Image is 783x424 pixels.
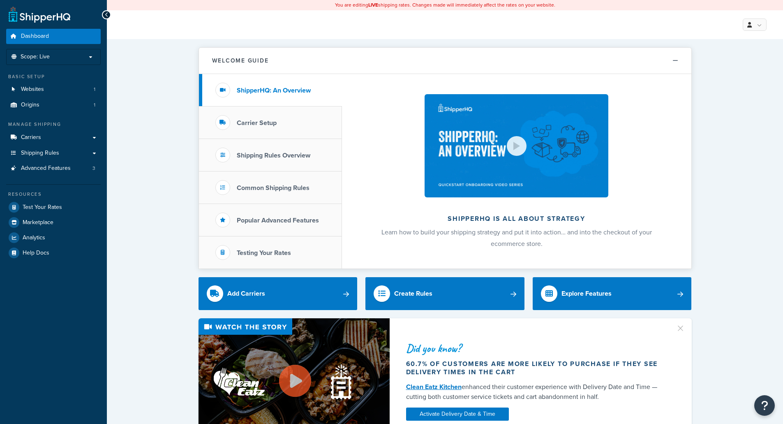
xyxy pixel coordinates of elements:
a: Add Carriers [199,277,358,310]
h2: ShipperHQ is all about strategy [364,215,670,222]
div: Add Carriers [227,288,265,299]
a: Clean Eatz Kitchen [406,382,462,392]
h3: ShipperHQ: An Overview [237,87,311,94]
a: Activate Delivery Date & Time [406,408,509,421]
span: Learn how to build your shipping strategy and put it into action… and into the checkout of your e... [381,227,652,248]
div: Did you know? [406,343,666,354]
div: enhanced their customer experience with Delivery Date and Time — cutting both customer service ti... [406,382,666,402]
span: Advanced Features [21,165,71,172]
h2: Welcome Guide [212,58,269,64]
a: Dashboard [6,29,101,44]
span: Origins [21,102,39,109]
h3: Carrier Setup [237,119,277,127]
span: Shipping Rules [21,150,59,157]
a: Create Rules [365,277,524,310]
span: 1 [94,86,95,93]
div: Resources [6,191,101,198]
h3: Testing Your Rates [237,249,291,257]
span: Scope: Live [21,53,50,60]
button: Welcome Guide [199,48,691,74]
h3: Common Shipping Rules [237,184,310,192]
span: Dashboard [21,33,49,40]
span: 3 [92,165,95,172]
h3: Shipping Rules Overview [237,152,310,159]
b: LIVE [368,1,378,9]
a: Shipping Rules [6,146,101,161]
a: Origins1 [6,97,101,113]
button: Open Resource Center [754,395,775,416]
span: Marketplace [23,219,53,226]
span: Websites [21,86,44,93]
span: Test Your Rates [23,204,62,211]
a: Websites1 [6,82,101,97]
div: Basic Setup [6,73,101,80]
a: Help Docs [6,246,101,260]
img: ShipperHQ is all about strategy [425,94,608,197]
span: Carriers [21,134,41,141]
li: Websites [6,82,101,97]
li: Advanced Features [6,161,101,176]
a: Explore Features [533,277,692,310]
a: Marketplace [6,215,101,230]
li: Origins [6,97,101,113]
span: Analytics [23,234,45,241]
a: Carriers [6,130,101,145]
div: Create Rules [394,288,432,299]
div: Manage Shipping [6,121,101,128]
a: Analytics [6,230,101,245]
a: Advanced Features3 [6,161,101,176]
span: Help Docs [23,250,49,257]
span: 1 [94,102,95,109]
div: 60.7% of customers are more likely to purchase if they see delivery times in the cart [406,360,666,376]
a: Test Your Rates [6,200,101,215]
div: Explore Features [561,288,612,299]
h3: Popular Advanced Features [237,217,319,224]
